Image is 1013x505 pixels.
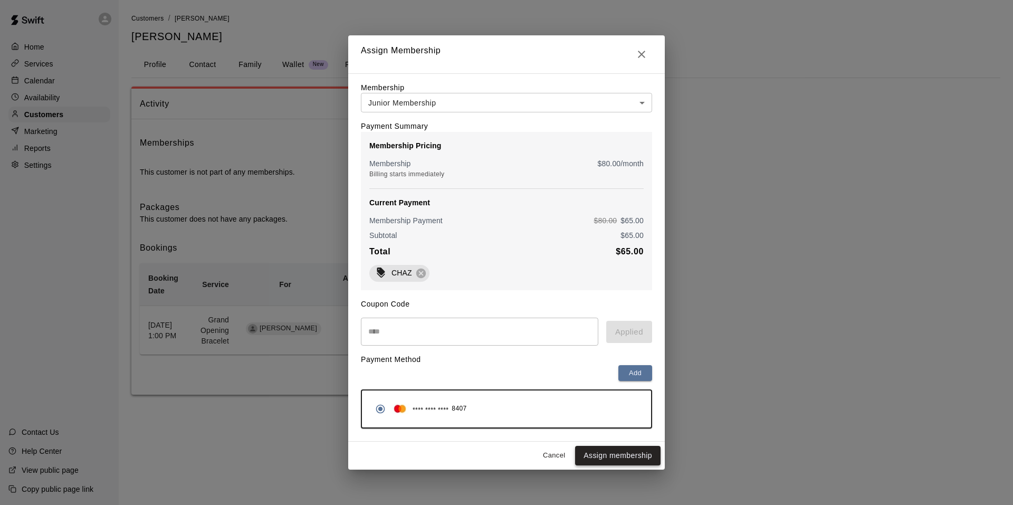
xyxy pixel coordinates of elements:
[631,44,652,65] button: Close
[594,215,617,226] p: $ 80.00
[391,268,412,278] p: CHAZ
[369,158,411,169] p: Membership
[369,140,644,151] p: Membership Pricing
[620,215,644,226] p: $ 65.00
[537,447,571,464] button: Cancel
[369,230,397,241] p: Subtotal
[390,404,409,414] img: Credit card brand logo
[361,93,652,112] div: Junior Membership
[369,170,444,178] span: Billing starts immediately
[620,230,644,241] p: $ 65.00
[618,365,652,382] button: Add
[361,122,428,130] label: Payment Summary
[452,404,466,414] span: 8407
[598,158,644,169] p: $ 80.00 /month
[369,265,429,282] div: CHAZ
[361,83,405,92] label: Membership
[575,446,661,465] button: Assign membership
[361,355,421,364] label: Payment Method
[369,215,443,226] p: Membership Payment
[369,247,390,256] b: Total
[348,35,665,73] h2: Assign Membership
[361,300,410,308] label: Coupon Code
[616,247,644,256] b: $ 65.00
[369,197,644,208] p: Current Payment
